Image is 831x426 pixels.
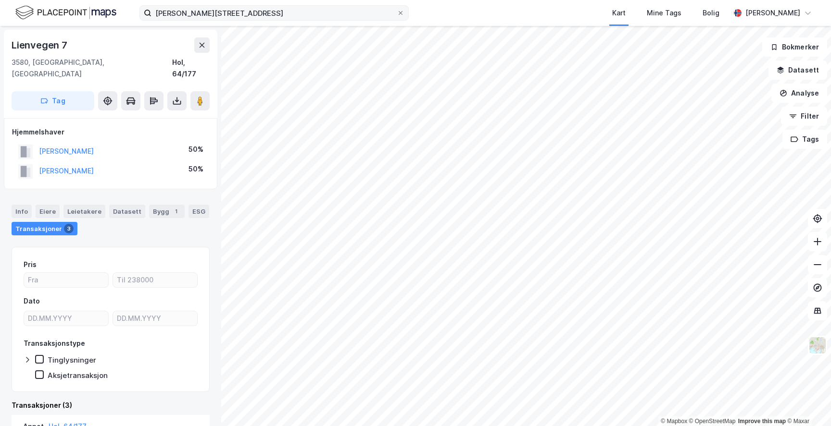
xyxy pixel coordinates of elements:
button: Datasett [768,61,827,80]
div: Bygg [149,205,185,218]
div: Lienvegen 7 [12,37,69,53]
input: Søk på adresse, matrikkel, gårdeiere, leietakere eller personer [151,6,397,20]
div: Kart [612,7,626,19]
div: Tinglysninger [48,355,96,365]
div: 50% [189,163,203,175]
input: Til 238000 [113,273,197,287]
div: Eiere [36,205,60,218]
input: Fra [24,273,108,287]
div: Transaksjoner [12,222,77,235]
div: Dato [24,295,40,307]
div: 50% [189,144,203,155]
button: Tags [782,130,827,149]
div: Info [12,205,32,218]
div: Pris [24,259,37,270]
button: Analyse [771,84,827,103]
img: Z [808,336,827,354]
a: Improve this map [738,418,786,425]
div: ESG [189,205,209,218]
div: 3580, [GEOGRAPHIC_DATA], [GEOGRAPHIC_DATA] [12,57,172,80]
input: DD.MM.YYYY [113,311,197,326]
div: [PERSON_NAME] [745,7,800,19]
div: Transaksjoner (3) [12,400,210,411]
button: Filter [781,107,827,126]
div: Datasett [109,205,145,218]
div: Mine Tags [647,7,681,19]
div: Transaksjonstype [24,338,85,349]
div: Hol, 64/177 [172,57,210,80]
div: 1 [171,207,181,216]
div: Hjemmelshaver [12,126,209,138]
a: OpenStreetMap [689,418,736,425]
button: Bokmerker [762,37,827,57]
div: Leietakere [63,205,105,218]
img: logo.f888ab2527a4732fd821a326f86c7f29.svg [15,4,116,21]
div: Bolig [703,7,719,19]
div: Kontrollprogram for chat [783,380,831,426]
input: DD.MM.YYYY [24,311,108,326]
iframe: Chat Widget [783,380,831,426]
div: Aksjetransaksjon [48,371,108,380]
a: Mapbox [661,418,687,425]
div: 3 [64,224,74,233]
button: Tag [12,91,94,110]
